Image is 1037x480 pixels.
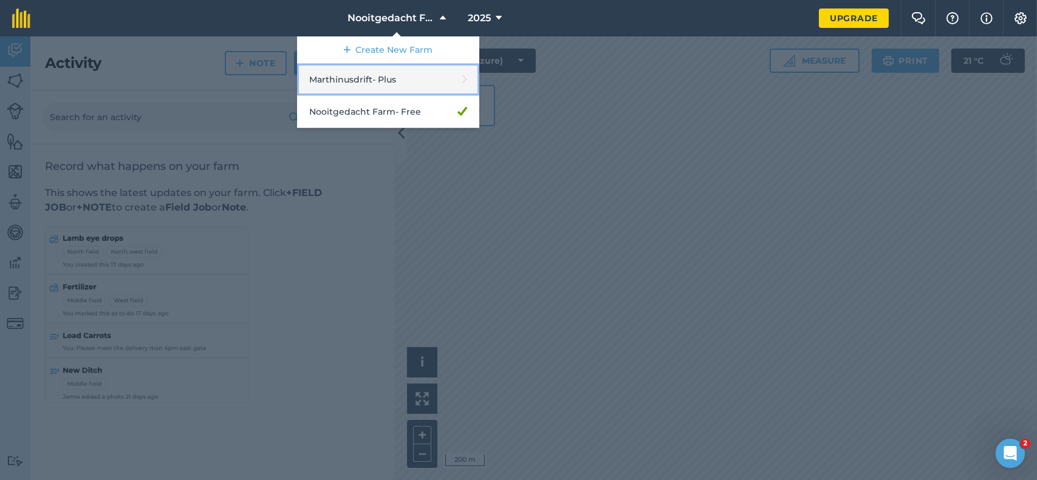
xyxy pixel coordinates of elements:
[12,8,30,28] img: fieldmargin Logo
[347,11,435,25] span: Nooitgedacht Farm
[1013,12,1028,24] img: A cog icon
[468,11,491,25] span: 2025
[819,8,889,28] a: Upgrade
[996,439,1025,468] iframe: Intercom live chat
[297,64,479,96] a: Marthinusdrift- Plus
[1021,439,1030,448] span: 2
[945,12,960,24] img: A question mark icon
[297,96,479,128] a: Nooitgedacht Farm- Free
[981,11,993,25] img: svg+xml;base64,PHN2ZyB4bWxucz0iaHR0cDovL3d3dy53My5vcmcvMjAwMC9zdmciIHdpZHRoPSIxNyIgaGVpZ2h0PSIxNy...
[911,12,926,24] img: Two speech bubbles overlapping with the left bubble in the forefront
[297,36,479,64] a: Create New Farm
